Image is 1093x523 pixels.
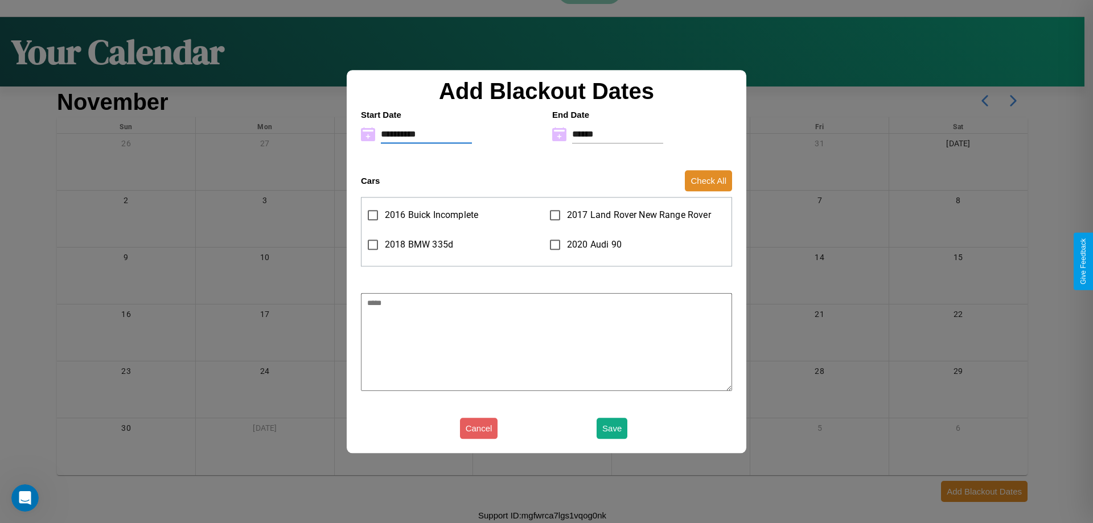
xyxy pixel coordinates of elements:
[567,208,711,222] span: 2017 Land Rover New Range Rover
[685,170,732,191] button: Check All
[460,418,498,439] button: Cancel
[385,238,453,252] span: 2018 BMW 335d
[597,418,627,439] button: Save
[355,79,738,104] h2: Add Blackout Dates
[361,176,380,186] h4: Cars
[567,238,622,252] span: 2020 Audi 90
[552,110,732,120] h4: End Date
[11,484,39,512] iframe: Intercom live chat
[385,208,478,222] span: 2016 Buick Incomplete
[361,110,541,120] h4: Start Date
[1079,238,1087,285] div: Give Feedback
